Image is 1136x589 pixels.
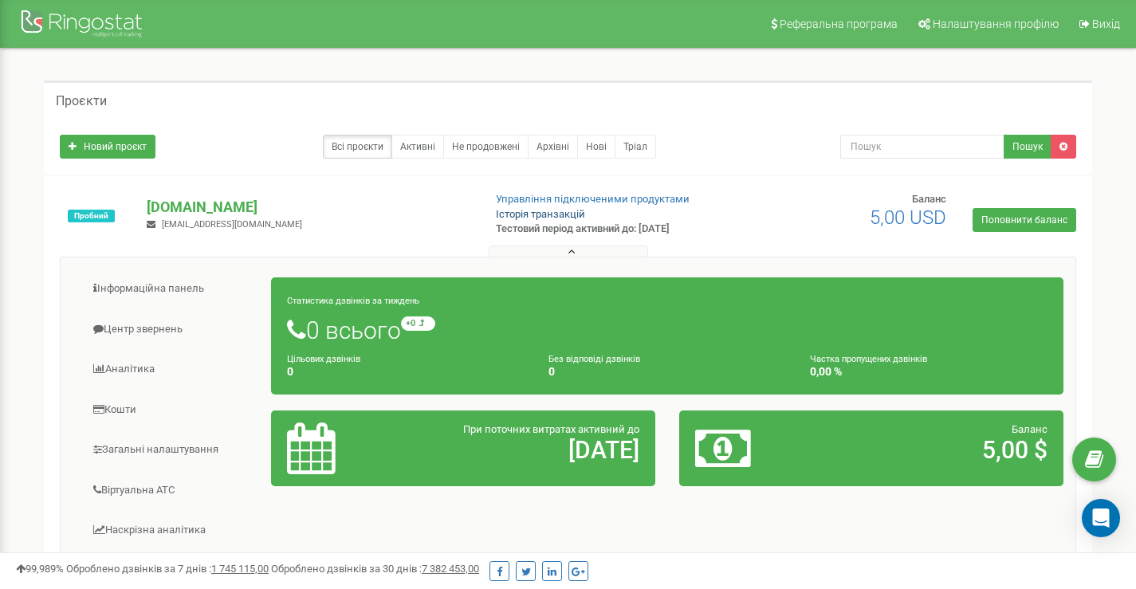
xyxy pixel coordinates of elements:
[412,437,639,463] h2: [DATE]
[496,222,732,237] p: Тестовий період активний до: [DATE]
[840,135,1004,159] input: Пошук
[443,135,529,159] a: Не продовжені
[548,354,640,364] small: Без відповіді дзвінків
[615,135,656,159] a: Тріал
[73,430,272,469] a: Загальні налаштування
[422,563,479,575] u: 7 382 453,00
[820,437,1048,463] h2: 5,00 $
[577,135,615,159] a: Нові
[933,18,1059,30] span: Налаштування профілю
[271,563,479,575] span: Оброблено дзвінків за 30 днів :
[463,423,639,435] span: При поточних витратах активний до
[287,296,419,306] small: Статистика дзвінків за тиждень
[1092,18,1120,30] span: Вихід
[60,135,155,159] a: Новий проєкт
[391,135,444,159] a: Активні
[496,208,585,220] a: Історія транзакцій
[66,563,269,575] span: Оброблено дзвінків за 7 днів :
[56,94,107,108] h5: Проєкти
[528,135,578,159] a: Архівні
[16,563,64,575] span: 99,989%
[287,316,1048,344] h1: 0 всього
[810,366,1048,378] h4: 0,00 %
[73,350,272,389] a: Аналiтика
[211,563,269,575] u: 1 745 115,00
[287,366,525,378] h4: 0
[162,219,302,230] span: [EMAIL_ADDRESS][DOMAIN_NAME]
[147,197,470,218] p: [DOMAIN_NAME]
[401,316,435,331] small: +0
[73,310,272,349] a: Центр звернень
[1082,499,1120,537] div: Open Intercom Messenger
[68,210,115,222] span: Пробний
[496,193,690,205] a: Управління підключеними продуктами
[780,18,898,30] span: Реферальна програма
[73,269,272,308] a: Інформаційна панель
[1012,423,1048,435] span: Баланс
[870,206,946,229] span: 5,00 USD
[73,391,272,430] a: Кошти
[548,366,786,378] h4: 0
[1004,135,1051,159] button: Пошук
[973,208,1076,232] a: Поповнити баланс
[912,193,946,205] span: Баланс
[810,354,927,364] small: Частка пропущених дзвінків
[73,471,272,510] a: Віртуальна АТС
[73,511,272,550] a: Наскрізна аналітика
[287,354,360,364] small: Цільових дзвінків
[323,135,392,159] a: Всі проєкти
